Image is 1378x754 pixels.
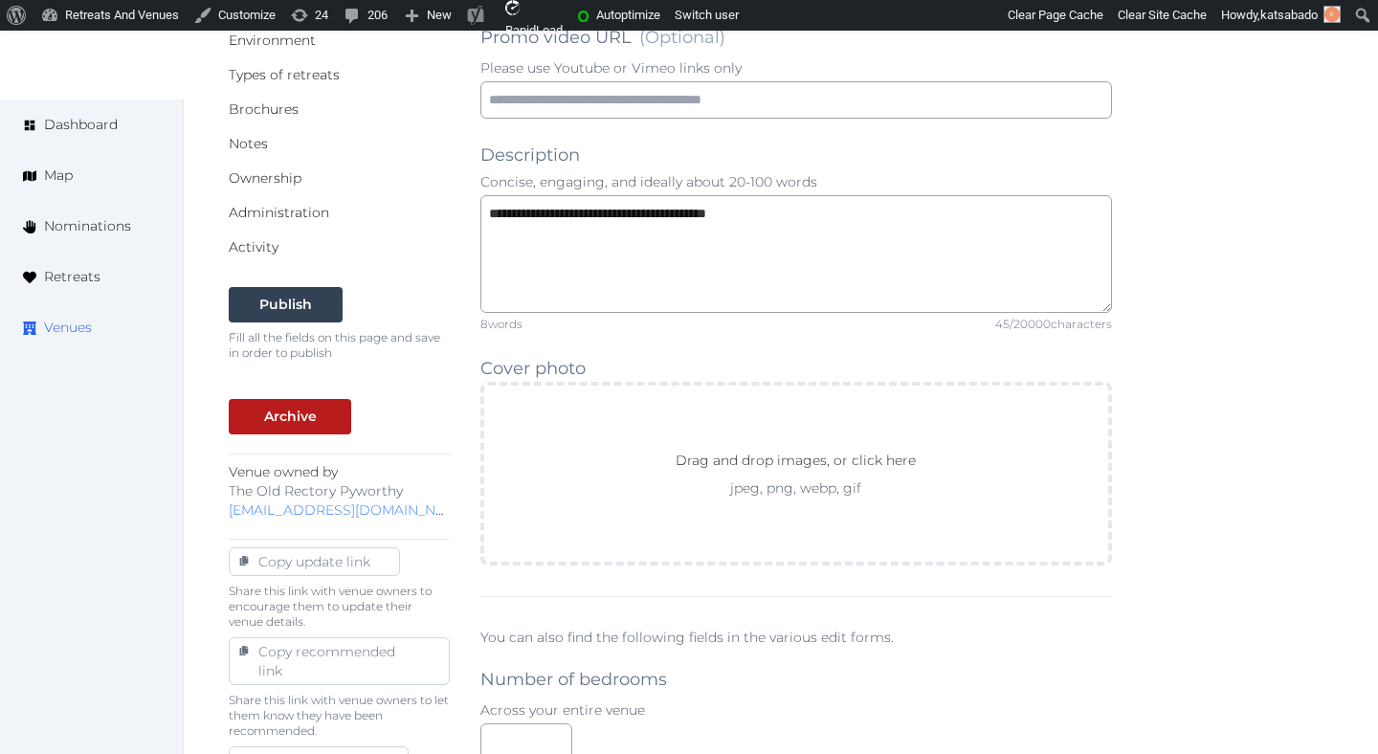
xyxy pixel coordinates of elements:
div: Copy update link [251,552,378,571]
a: [EMAIL_ADDRESS][DOMAIN_NAME] [229,501,470,519]
a: Administration [229,204,329,221]
a: Brochures [229,100,299,118]
a: Ownership [229,169,301,187]
span: The Old Rectory Pyworthy [229,482,403,499]
a: Types of retreats [229,66,340,83]
div: Publish [259,295,312,315]
label: Number of bedrooms [480,666,667,693]
p: Share this link with venue owners to let them know they have been recommended. [229,693,450,739]
div: 45 / 20000 characters [995,317,1112,332]
span: Nominations [44,216,131,236]
span: Clear Page Cache [1008,8,1103,22]
label: Description [480,142,580,168]
span: Map [44,166,73,186]
div: Copy recommended link [251,642,428,680]
span: katsabado [1260,8,1318,22]
div: 8 words [480,317,522,332]
label: Promo video URL [480,24,725,51]
p: Share this link with venue owners to encourage them to update their venue details. [229,584,450,630]
span: Dashboard [44,115,118,135]
span: (Optional) [639,27,725,48]
span: Clear Site Cache [1118,8,1207,22]
p: Please use Youtube or Vimeo links only [480,58,1112,78]
label: Cover photo [480,355,586,382]
a: Activity [229,238,278,255]
a: Notes [229,135,268,152]
p: Concise, engaging, and ideally about 20-100 words [480,172,1112,191]
p: Drag and drop images, or click here [660,450,931,478]
div: Archive [264,407,317,427]
button: Publish [229,287,343,322]
p: Fill all the fields on this page and save in order to publish [229,330,450,361]
p: Across your entire venue [480,700,1112,720]
p: jpeg, png, webp, gif [641,478,950,498]
p: Venue owned by [229,462,450,520]
button: Archive [229,399,351,434]
button: Copy update link [229,547,400,576]
a: Environment [229,32,316,49]
p: You can also find the following fields in the various edit forms. [480,628,1112,647]
span: Retreats [44,267,100,287]
button: Copy recommended link [229,637,450,685]
span: Venues [44,318,92,338]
